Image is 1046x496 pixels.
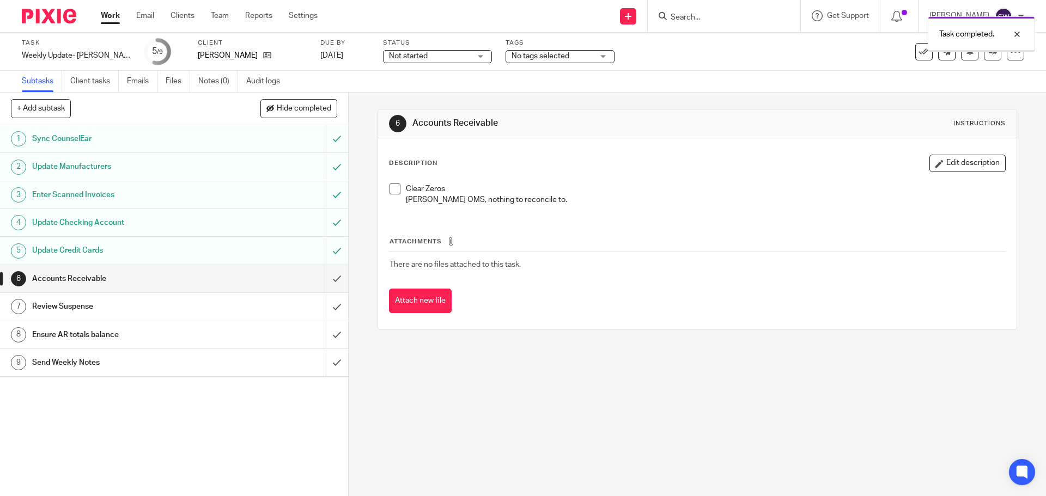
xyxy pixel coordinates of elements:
a: Audit logs [246,71,288,92]
label: Tags [506,39,615,47]
h1: Update Manufacturers [32,158,221,175]
p: Task completed. [939,29,994,40]
div: 6 [11,271,26,286]
button: Hide completed [260,99,337,118]
button: + Add subtask [11,99,71,118]
a: Settings [289,10,318,21]
h1: Ensure AR totals balance [32,327,221,343]
small: /9 [157,49,163,55]
div: Weekly Update- [PERSON_NAME] [22,50,131,61]
a: Subtasks [22,71,62,92]
h1: Review Suspense [32,298,221,315]
span: [DATE] [320,52,343,59]
a: Notes (0) [198,71,238,92]
div: 6 [389,115,406,132]
label: Client [198,39,307,47]
a: Files [166,71,190,92]
p: [PERSON_NAME] OMS, nothing to reconcile to. [406,194,1005,205]
div: 3 [11,187,26,203]
div: 7 [11,299,26,314]
a: Email [136,10,154,21]
span: Attachments [390,238,442,244]
div: 1 [11,131,26,146]
a: Emails [127,71,157,92]
span: Not started [389,52,428,60]
a: Team [211,10,229,21]
a: Reports [245,10,272,21]
span: No tags selected [512,52,569,60]
p: Clear Zeros [406,183,1005,194]
h1: Enter Scanned Invoices [32,187,221,203]
span: Hide completed [277,105,331,113]
div: 5 [11,243,26,259]
label: Task [22,39,131,47]
button: Edit description [929,155,1006,172]
h1: Update Checking Account [32,215,221,231]
label: Due by [320,39,369,47]
span: There are no files attached to this task. [390,261,521,268]
h1: Send Weekly Notes [32,354,221,371]
div: 9 [11,355,26,370]
p: Description [389,159,437,168]
h1: Accounts Receivable [412,118,721,129]
div: Instructions [953,119,1006,128]
div: 4 [11,215,26,230]
div: 2 [11,160,26,175]
a: Work [101,10,120,21]
div: 5 [152,45,163,58]
button: Attach new file [389,289,452,313]
img: svg%3E [995,8,1012,25]
h1: Update Credit Cards [32,242,221,259]
div: 8 [11,327,26,342]
a: Clients [171,10,194,21]
h1: Accounts Receivable [32,271,221,287]
a: Client tasks [70,71,119,92]
img: Pixie [22,9,76,23]
div: Weekly Update- Tackaberry [22,50,131,61]
label: Status [383,39,492,47]
p: [PERSON_NAME] [198,50,258,61]
h1: Sync CounselEar [32,131,221,147]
